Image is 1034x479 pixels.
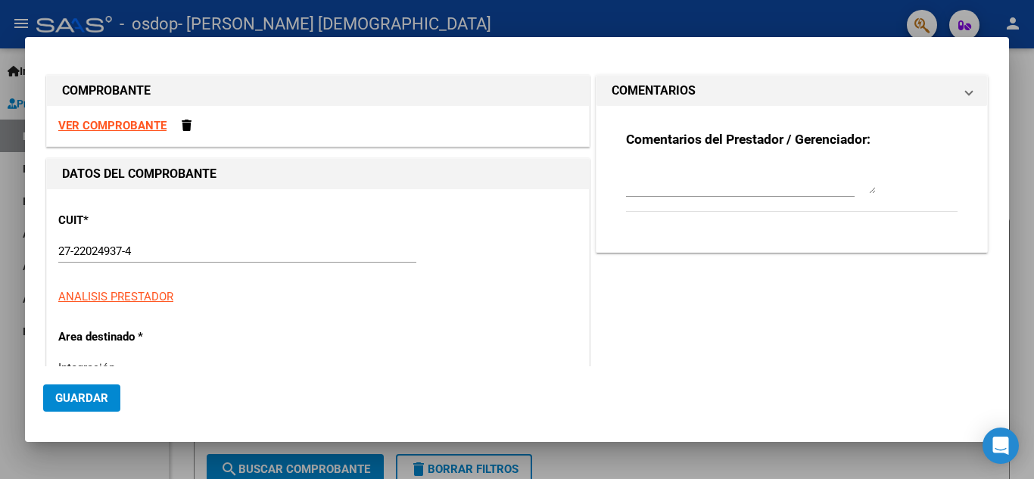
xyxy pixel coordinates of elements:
[62,166,216,181] strong: DATOS DEL COMPROBANTE
[612,82,696,100] h1: COMENTARIOS
[58,212,214,229] p: CUIT
[983,428,1019,464] div: Open Intercom Messenger
[626,132,870,147] strong: Comentarios del Prestador / Gerenciador:
[596,76,987,106] mat-expansion-panel-header: COMENTARIOS
[596,106,987,252] div: COMENTARIOS
[62,83,151,98] strong: COMPROBANTE
[58,328,214,346] p: Area destinado *
[55,391,108,405] span: Guardar
[58,361,115,375] span: Integración
[43,384,120,412] button: Guardar
[58,290,173,303] span: ANALISIS PRESTADOR
[58,119,167,132] a: VER COMPROBANTE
